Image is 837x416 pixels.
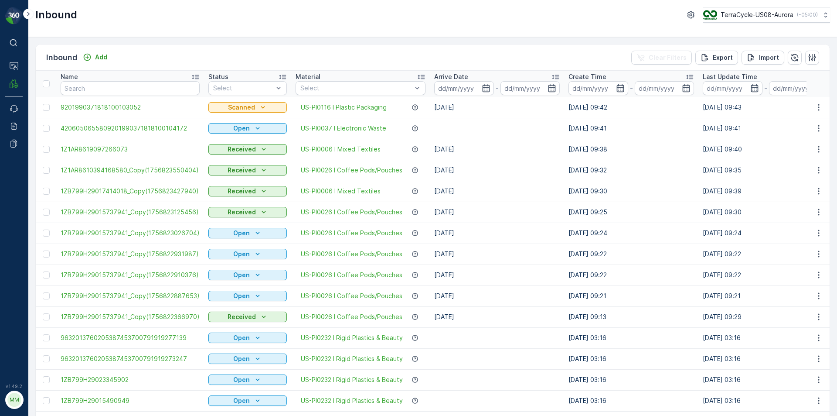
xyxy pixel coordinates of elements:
[703,72,757,81] p: Last Update Time
[228,208,256,217] p: Received
[698,369,833,390] td: [DATE] 03:16
[703,10,717,20] img: image_ci7OI47.png
[764,83,767,93] p: -
[564,369,698,390] td: [DATE] 03:16
[61,145,200,154] a: 1Z1AR8619097266073
[564,139,698,160] td: [DATE] 09:38
[301,271,402,279] span: US-PI0026 I Coffee Pods/Pouches
[698,265,833,285] td: [DATE] 09:22
[430,223,564,244] td: [DATE]
[61,375,200,384] a: 1ZB799H29023345902
[43,251,50,258] div: Toggle Row Selected
[430,244,564,265] td: [DATE]
[208,144,287,155] button: Received
[208,375,287,385] button: Open
[208,291,287,301] button: Open
[233,292,250,300] p: Open
[434,72,468,81] p: Arrive Date
[228,145,256,154] p: Received
[564,97,698,118] td: [DATE] 09:42
[213,84,273,93] p: Select
[233,354,250,363] p: Open
[208,72,228,81] p: Status
[564,160,698,181] td: [DATE] 09:32
[742,51,784,65] button: Import
[698,160,833,181] td: [DATE] 09:35
[208,207,287,217] button: Received
[301,124,386,133] a: US-PI0037 I Electronic Waste
[301,354,403,363] a: US-PI0232 I Rigid Plastics & Beauty
[61,396,200,405] a: 1ZB799H29015490949
[301,145,381,154] a: US-PI0006 I Mixed Textiles
[43,376,50,383] div: Toggle Row Selected
[43,209,50,216] div: Toggle Row Selected
[568,72,606,81] p: Create Time
[430,265,564,285] td: [DATE]
[43,334,50,341] div: Toggle Row Selected
[61,271,200,279] span: 1ZB799H29015737941_Copy(1756822910376)
[5,7,23,24] img: logo
[301,375,403,384] a: US-PI0232 I Rigid Plastics & Beauty
[61,250,200,258] span: 1ZB799H29015737941_Copy(1756822931987)
[721,10,793,19] p: TerraCycle-US08-Aurora
[46,52,78,64] p: Inbound
[301,229,402,237] span: US-PI0026 I Coffee Pods/Pouches
[61,313,200,321] span: 1ZB799H29015737941_Copy(1756822366970)
[713,53,733,62] p: Export
[698,348,833,369] td: [DATE] 03:16
[61,354,200,363] a: 9632013760205387453700791919273247
[759,53,779,62] p: Import
[5,384,23,389] span: v 1.49.2
[695,51,738,65] button: Export
[61,229,200,237] a: 1ZB799H29015737941_Copy(1756823026704)
[61,124,200,133] a: 4206050655809201990371818100104172
[208,354,287,364] button: Open
[430,97,564,118] td: [DATE]
[301,187,381,196] span: US-PI0006 I Mixed Textiles
[703,81,762,95] input: dd/mm/yyyy
[95,53,107,62] p: Add
[301,313,402,321] a: US-PI0026 I Coffee Pods/Pouches
[43,230,50,237] div: Toggle Row Selected
[61,103,200,112] a: 9201990371818100103052
[564,306,698,327] td: [DATE] 09:13
[43,272,50,278] div: Toggle Row Selected
[434,81,494,95] input: dd/mm/yyyy
[228,103,255,112] p: Scanned
[301,396,403,405] a: US-PI0232 I Rigid Plastics & Beauty
[500,81,560,95] input: dd/mm/yyyy
[301,166,402,175] a: US-PI0026 I Coffee Pods/Pouches
[43,313,50,320] div: Toggle Row Selected
[301,292,402,300] a: US-PI0026 I Coffee Pods/Pouches
[233,396,250,405] p: Open
[61,292,200,300] a: 1ZB799H29015737941_Copy(1756822887653)
[61,166,200,175] a: 1Z1AR8610394168580_Copy(1756823550404)
[564,118,698,139] td: [DATE] 09:41
[208,312,287,322] button: Received
[61,333,200,342] a: 9632013760205387453700791919277139
[43,397,50,404] div: Toggle Row Selected
[649,53,687,62] p: Clear Filters
[698,390,833,411] td: [DATE] 03:16
[635,81,694,95] input: dd/mm/yyyy
[61,187,200,196] span: 1ZB799H29017414018_Copy(1756823427940)
[564,223,698,244] td: [DATE] 09:24
[208,228,287,238] button: Open
[208,270,287,280] button: Open
[496,83,499,93] p: -
[698,97,833,118] td: [DATE] 09:43
[208,395,287,406] button: Open
[7,393,21,407] div: MM
[301,250,402,258] a: US-PI0026 I Coffee Pods/Pouches
[430,181,564,202] td: [DATE]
